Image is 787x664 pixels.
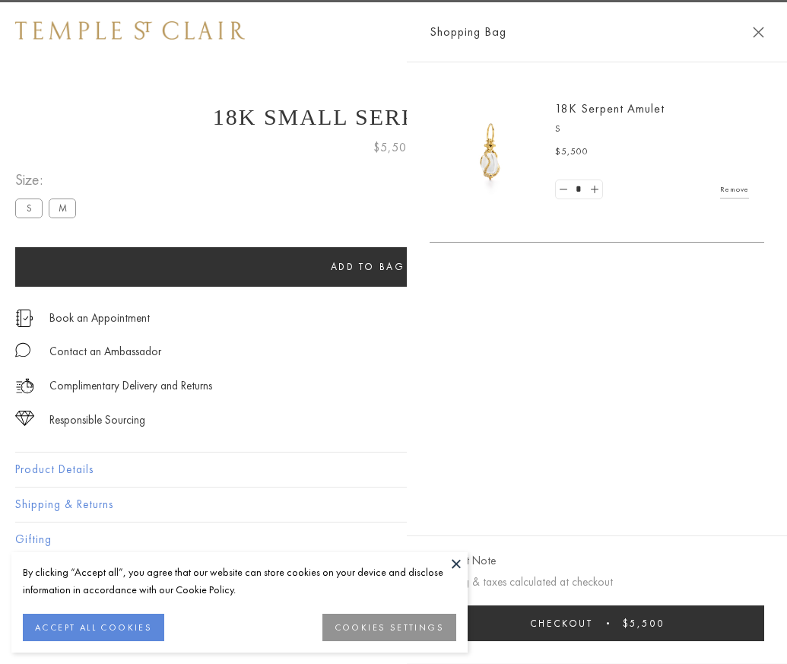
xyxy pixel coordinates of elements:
button: Gifting [15,523,772,557]
span: $5,500 [373,138,414,157]
div: Responsible Sourcing [49,411,145,430]
h1: 18K Small Serpent Amulet [15,104,772,130]
button: COOKIES SETTINGS [322,614,456,641]
img: P51836-E11SERPPV [445,106,536,198]
button: Product Details [15,453,772,487]
img: icon_sourcing.svg [15,411,34,426]
button: ACCEPT ALL COOKIES [23,614,164,641]
p: S [555,122,749,137]
a: Remove [720,181,749,198]
p: Complimentary Delivery and Returns [49,376,212,396]
div: By clicking “Accept all”, you agree that our website can store cookies on your device and disclos... [23,564,456,599]
img: MessageIcon-01_2.svg [15,342,30,357]
p: Shipping & taxes calculated at checkout [430,573,764,592]
button: Checkout $5,500 [430,605,764,641]
label: M [49,199,76,218]
span: Size: [15,167,82,192]
a: 18K Serpent Amulet [555,100,665,116]
div: Contact an Ambassador [49,342,161,361]
button: Add to bag [15,247,720,287]
img: Temple St. Clair [15,21,245,40]
a: Set quantity to 0 [556,180,571,199]
label: S [15,199,43,218]
button: Add Gift Note [430,551,496,570]
a: Set quantity to 2 [586,180,601,199]
span: $5,500 [555,145,589,160]
span: Checkout [530,617,593,630]
span: Add to bag [331,260,405,273]
img: icon_appointment.svg [15,310,33,327]
img: icon_delivery.svg [15,376,34,396]
span: Shopping Bag [430,22,506,42]
button: Close Shopping Bag [753,27,764,38]
button: Shipping & Returns [15,488,772,522]
a: Book an Appointment [49,310,150,326]
span: $5,500 [623,617,665,630]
